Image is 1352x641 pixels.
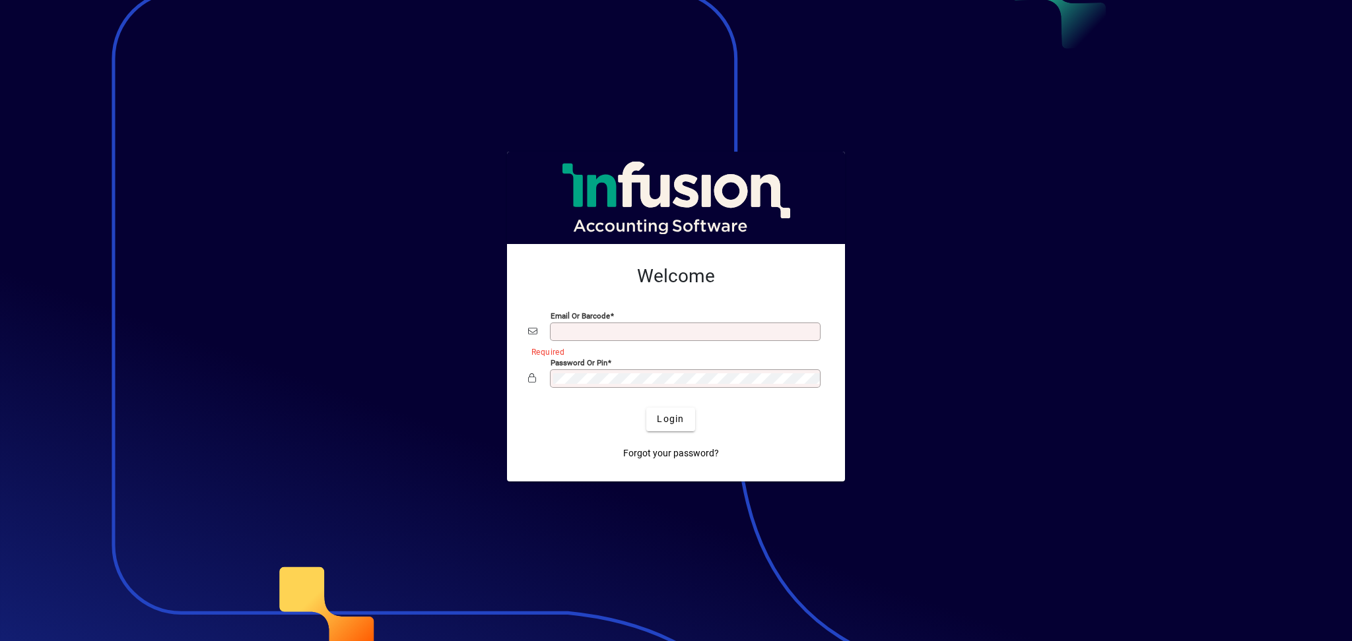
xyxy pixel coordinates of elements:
[551,357,607,367] mat-label: Password or Pin
[623,446,719,460] span: Forgot your password?
[551,311,610,320] mat-label: Email or Barcode
[531,344,813,358] mat-error: Required
[618,442,724,466] a: Forgot your password?
[657,412,684,426] span: Login
[646,408,694,431] button: Login
[528,265,824,288] h2: Welcome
